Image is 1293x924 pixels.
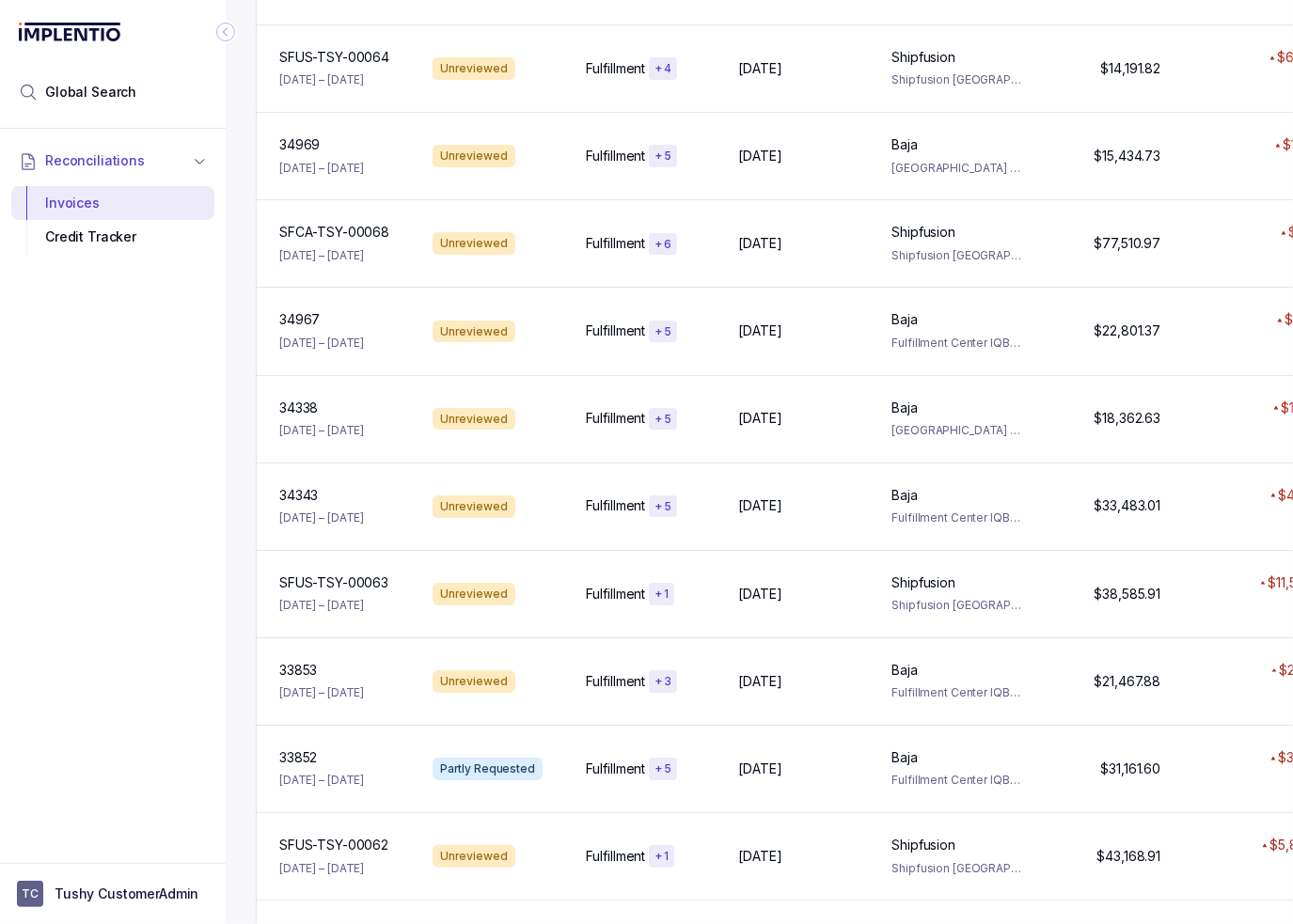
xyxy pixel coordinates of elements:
[26,220,199,254] div: Credit Tracker
[891,573,955,592] p: Shipfusion
[739,760,782,778] p: [DATE]
[891,223,955,242] p: Shipfusion
[739,847,782,866] p: [DATE]
[739,409,782,428] p: [DATE]
[433,758,543,780] div: Partly Requested
[17,881,209,907] button: User initialsTushy CustomerAdmin
[279,859,364,878] p: [DATE] – [DATE]
[279,399,318,417] p: 34338
[891,661,917,680] p: Baja
[1101,59,1161,78] p: $14,191.82
[433,845,515,868] div: Unreviewed
[739,147,782,165] p: [DATE]
[1275,143,1281,148] img: red pointer upwards
[279,596,364,615] p: [DATE] – [DATE]
[891,334,1022,352] p: Fulfillment Center IQB / InQbate
[891,748,917,767] p: Baja
[739,321,782,340] p: [DATE]
[279,748,317,767] p: 33852
[433,495,515,518] div: Unreviewed
[891,683,1022,702] p: Fulfillment Center IQB-WHLS / InQbate-WHLS
[433,57,515,80] div: Unreviewed
[586,672,645,691] p: Fulfillment
[45,151,145,170] span: Reconciliations
[739,672,782,691] p: [DATE]
[891,135,917,154] p: Baja
[279,310,320,329] p: 34967
[55,885,198,903] p: Tushy CustomerAdmin
[891,859,1022,878] p: Shipfusion [GEOGRAPHIC_DATA]
[586,496,645,515] p: Fulfillment
[654,849,669,864] p: + 1
[586,409,645,428] p: Fulfillment
[279,246,364,265] p: [DATE] – [DATE]
[654,587,669,602] p: + 1
[586,585,645,603] p: Fulfillment
[279,771,364,790] p: [DATE] – [DATE]
[891,596,1022,615] p: Shipfusion [GEOGRAPHIC_DATA]
[654,324,671,339] p: + 5
[279,48,389,67] p: SFUS-TSY-00064
[433,232,515,255] div: Unreviewed
[654,761,671,776] p: + 5
[11,140,214,181] button: Reconciliations
[586,59,645,78] p: Fulfillment
[1095,585,1161,603] p: $38,585.91
[586,847,645,866] p: Fulfillment
[1277,318,1283,322] img: red pointer upwards
[279,683,364,702] p: [DATE] – [DATE]
[1095,496,1161,515] p: $33,483.01
[279,486,318,505] p: 34343
[279,334,364,352] p: [DATE] – [DATE]
[654,412,671,427] p: + 5
[26,186,199,220] div: Invoices
[17,881,43,907] span: User initials
[654,674,671,689] p: + 3
[1095,409,1161,428] p: $18,362.63
[654,499,671,514] p: + 5
[433,670,515,693] div: Unreviewed
[1095,672,1161,691] p: $21,467.88
[1260,581,1266,586] img: red pointer upwards
[433,145,515,167] div: Unreviewed
[654,61,671,76] p: + 4
[433,583,515,605] div: Unreviewed
[214,21,237,43] div: Collapse Icon
[586,321,645,340] p: Fulfillment
[1273,405,1279,410] img: red pointer upwards
[586,234,645,253] p: Fulfillment
[891,509,1022,527] p: Fulfillment Center IQB / InQbate
[1262,843,1268,848] img: red pointer upwards
[11,182,214,258] div: Reconciliations
[279,223,389,242] p: SFCA-TSY-00068
[1270,493,1276,497] img: red pointer upwards
[1281,230,1286,235] img: red pointer upwards
[279,135,320,154] p: 34969
[1271,668,1277,673] img: red pointer upwards
[1095,321,1161,340] p: $22,801.37
[891,771,1022,790] p: Fulfillment Center IQB / InQbate
[891,159,1022,178] p: [GEOGRAPHIC_DATA] [GEOGRAPHIC_DATA] / [US_STATE]
[279,836,388,854] p: SFUS-TSY-00062
[739,234,782,253] p: [DATE]
[891,421,1022,440] p: [GEOGRAPHIC_DATA] [GEOGRAPHIC_DATA] / [US_STATE]
[891,310,917,329] p: Baja
[279,159,364,178] p: [DATE] – [DATE]
[739,585,782,603] p: [DATE]
[654,237,671,252] p: + 6
[586,760,645,778] p: Fulfillment
[891,399,917,417] p: Baja
[891,836,955,854] p: Shipfusion
[1095,147,1161,165] p: $15,434.73
[654,149,671,164] p: + 5
[279,421,364,440] p: [DATE] – [DATE]
[739,496,782,515] p: [DATE]
[45,83,136,102] span: Global Search
[1095,234,1161,253] p: $77,510.97
[891,48,955,67] p: Shipfusion
[279,509,364,527] p: [DATE] – [DATE]
[1270,756,1276,760] img: red pointer upwards
[891,246,1022,265] p: Shipfusion [GEOGRAPHIC_DATA]
[1269,55,1275,60] img: red pointer upwards
[586,147,645,165] p: Fulfillment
